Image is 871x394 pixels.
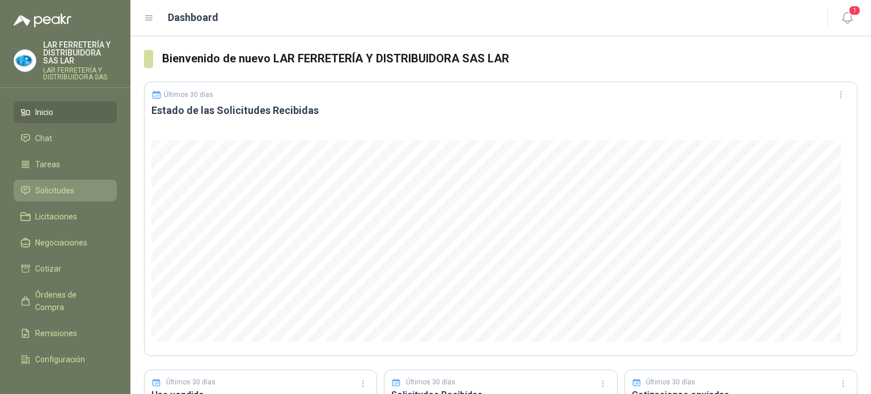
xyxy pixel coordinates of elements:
span: Solicitudes [35,184,74,197]
p: Últimos 30 días [406,377,455,388]
span: Órdenes de Compra [35,289,106,313]
span: Negociaciones [35,236,87,249]
a: Configuración [14,349,117,370]
span: Chat [35,132,52,145]
a: Cotizar [14,258,117,279]
p: Últimos 30 días [166,377,215,388]
span: Cotizar [35,262,61,275]
h3: Bienvenido de nuevo LAR FERRETERÍA Y DISTRIBUIDORA SAS LAR [162,50,857,67]
a: Solicitudes [14,180,117,201]
img: Company Logo [14,50,36,71]
a: Remisiones [14,323,117,344]
span: Licitaciones [35,210,77,223]
a: Chat [14,128,117,149]
a: Licitaciones [14,206,117,227]
p: Últimos 30 días [164,91,213,99]
img: Logo peakr [14,14,71,27]
span: Configuración [35,353,85,366]
span: Tareas [35,158,60,171]
span: Inicio [35,106,53,118]
span: Remisiones [35,327,77,340]
a: Inicio [14,101,117,123]
p: Últimos 30 días [646,377,695,388]
a: Órdenes de Compra [14,284,117,318]
h3: Estado de las Solicitudes Recibidas [151,104,850,117]
a: Tareas [14,154,117,175]
a: Negociaciones [14,232,117,253]
h1: Dashboard [168,10,218,26]
p: LAR FERRETERÍA Y DISTRIBUIDORA SAS [43,67,117,81]
span: 1 [848,5,861,16]
p: LAR FERRETERÍA Y DISTRIBUIDORA SAS LAR [43,41,117,65]
button: 1 [837,8,857,28]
